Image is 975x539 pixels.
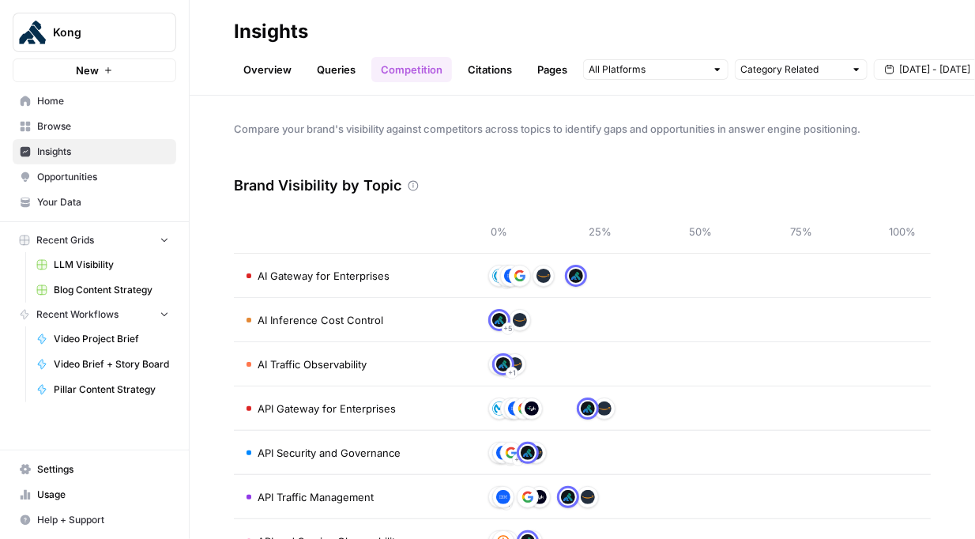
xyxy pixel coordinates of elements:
span: API Security and Governance [258,445,401,461]
img: lpnt2tcxbyik03iqq3j5f3851v5y [496,490,510,504]
a: Pages [528,57,577,82]
input: Category Related [740,62,845,77]
div: Insights [234,19,308,44]
a: Browse [13,114,176,139]
a: Home [13,89,176,114]
a: Opportunities [13,164,176,190]
span: Kong [53,24,149,40]
span: [DATE] - [DATE] [899,62,970,77]
input: All Platforms [589,62,706,77]
span: Pillar Content Strategy [54,383,169,397]
img: yl4xathz0bu0psn9qrewxmnjolkn [513,269,527,283]
button: Recent Grids [13,228,176,252]
span: API Traffic Management [258,489,374,505]
img: yl4xathz0bu0psn9qrewxmnjolkn [517,401,531,416]
a: Settings [13,457,176,482]
span: + 5 [504,321,513,337]
img: yl4xathz0bu0psn9qrewxmnjolkn [521,490,535,504]
img: elu5s911z4nl5i9hs8ai2qkz2a35 [533,490,547,504]
a: Pillar Content Strategy [29,377,176,402]
span: Usage [37,488,169,502]
span: Compare your brand's visibility against competitors across topics to identify gaps and opportunit... [234,121,931,137]
img: 92hpos67amlkrkl05ft7tmfktqu4 [536,269,551,283]
h3: Brand Visibility by Topic [234,175,401,197]
img: aaftxnaw3ypvjix3q2wnj5mkq5zp [492,313,506,327]
span: Opportunities [37,170,169,184]
img: yl4xathz0bu0psn9qrewxmnjolkn [504,446,518,460]
span: LLM Visibility [54,258,169,272]
a: Video Project Brief [29,326,176,352]
a: Blog Content Strategy [29,277,176,303]
button: Help + Support [13,507,176,533]
span: 75% [786,224,818,239]
img: 92hpos67amlkrkl05ft7tmfktqu4 [513,313,527,327]
img: aaftxnaw3ypvjix3q2wnj5mkq5zp [521,446,535,460]
a: Usage [13,482,176,507]
a: Your Data [13,190,176,215]
img: aaftxnaw3ypvjix3q2wnj5mkq5zp [581,401,595,416]
img: elu5s911z4nl5i9hs8ai2qkz2a35 [525,401,539,416]
span: Browse [37,119,169,134]
img: lpnt2tcxbyik03iqq3j5f3851v5y [496,446,510,460]
span: AI Traffic Observability [258,356,367,372]
img: 92hpos67amlkrkl05ft7tmfktqu4 [581,490,595,504]
img: lpnt2tcxbyik03iqq3j5f3851v5y [504,269,518,283]
span: + 1 [508,365,516,381]
a: Citations [458,57,521,82]
a: Insights [13,139,176,164]
span: Blog Content Strategy [54,283,169,297]
img: lpnt2tcxbyik03iqq3j5f3851v5y [508,401,522,416]
button: Recent Workflows [13,303,176,326]
img: p9guvc895f8scrxfwponpsdg73rc [492,401,506,416]
img: 92hpos67amlkrkl05ft7tmfktqu4 [597,401,612,416]
span: Recent Grids [36,233,94,247]
button: New [13,58,176,82]
a: LLM Visibility [29,252,176,277]
img: aaftxnaw3ypvjix3q2wnj5mkq5zp [496,357,510,371]
span: Your Data [37,195,169,209]
span: New [76,62,99,78]
span: 50% [685,224,717,239]
img: Kong Logo [18,18,47,47]
a: Queries [307,57,365,82]
img: aaftxnaw3ypvjix3q2wnj5mkq5zp [569,269,583,283]
span: Help + Support [37,513,169,527]
img: 92hpos67amlkrkl05ft7tmfktqu4 [508,357,522,371]
a: Competition [371,57,452,82]
span: API Gateway for Enterprises [258,401,396,416]
span: + 1 [514,452,522,468]
span: AI Gateway for Enterprises [258,268,390,284]
span: Recent Workflows [36,307,119,322]
span: 100% [887,224,918,239]
span: Insights [37,145,169,159]
img: p9guvc895f8scrxfwponpsdg73rc [492,269,506,283]
a: Overview [234,57,301,82]
span: 0% [484,224,515,239]
a: Video Brief + Story Board [29,352,176,377]
span: Video Project Brief [54,332,169,346]
button: Workspace: Kong [13,13,176,52]
img: aaftxnaw3ypvjix3q2wnj5mkq5zp [561,490,575,504]
span: Settings [37,462,169,477]
span: Video Brief + Story Board [54,357,169,371]
span: AI Inference Cost Control [258,312,383,328]
span: 25% [585,224,616,239]
span: Home [37,94,169,108]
